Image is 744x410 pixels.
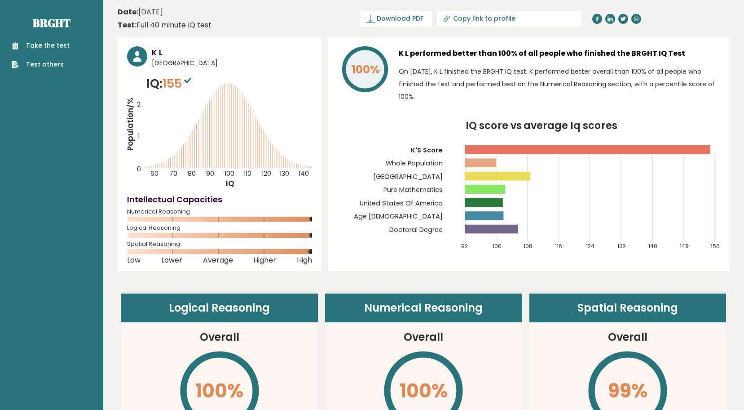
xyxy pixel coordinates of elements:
h3: Overall [200,329,239,345]
tspan: United States Of America [360,199,443,208]
tspan: 140 [649,243,658,250]
span: Lower [161,258,182,262]
tspan: Age [DEMOGRAPHIC_DATA] [354,212,443,221]
tspan: IQ [226,178,234,189]
tspan: 100 [493,243,502,250]
div: Full 40 minute IQ test [118,20,211,31]
tspan: Pure Mathematics [384,186,443,195]
b: Test: [118,20,136,30]
h3: K L [152,46,312,58]
tspan: 100% [352,62,380,77]
span: 155 [163,75,194,92]
tspan: 156 [712,243,721,250]
a: Brght [33,16,70,30]
h3: Overall [608,329,647,345]
tspan: 140 [299,169,309,178]
span: Numerical Reasoning [127,210,312,214]
tspan: 80 [188,169,196,178]
tspan: 108 [524,243,533,250]
header: Logical Reasoning [121,294,318,322]
span: Average [203,258,233,262]
tspan: 124 [586,243,595,250]
tspan: 90 [206,169,214,178]
tspan: [GEOGRAPHIC_DATA] [374,172,443,181]
header: Numerical Reasoning [325,294,522,322]
tspan: Population/% [125,98,136,151]
header: Spatial Reasoning [529,294,726,322]
h4: Intellectual Capacities [127,193,312,205]
span: Spatial Reasoning [127,242,312,246]
tspan: Whole Population [386,159,443,168]
tspan: K'S Score [411,146,443,155]
tspan: 148 [680,243,689,250]
time: [DATE] [118,7,163,18]
a: Test others [12,60,70,69]
p: IQ: [146,75,194,93]
b: Date: [118,7,138,17]
tspan: 70 [169,169,177,178]
tspan: 100 [225,169,234,178]
a: Take the test [12,41,70,50]
tspan: 110 [244,169,251,178]
tspan: 132 [618,243,626,250]
tspan: 60 [150,169,158,178]
span: [GEOGRAPHIC_DATA] [152,58,312,68]
span: Low [127,258,141,262]
tspan: 2 [137,100,141,109]
a: Download PDF [361,11,432,27]
span: Download PDF [377,14,423,23]
p: On [DATE], K L finished the BRGHT IQ test. K performed better overall than 100% of all people who... [399,65,720,103]
tspan: 1 [138,132,140,141]
span: High [297,258,312,262]
tspan: 116 [555,243,563,250]
tspan: 0 [137,165,141,174]
h3: K L performed better than 100% of all people who finished the BRGHT IQ Test [399,46,720,61]
h3: Overall [404,329,443,345]
tspan: 130 [280,169,289,178]
tspan: 120 [262,169,271,178]
tspan: 92 [462,243,468,250]
tspan: Doctoral Degree [390,225,443,234]
tspan: IQ score vs average Iq scores [466,119,618,133]
span: Higher [253,258,276,262]
span: Logical Reasoning [127,226,312,230]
